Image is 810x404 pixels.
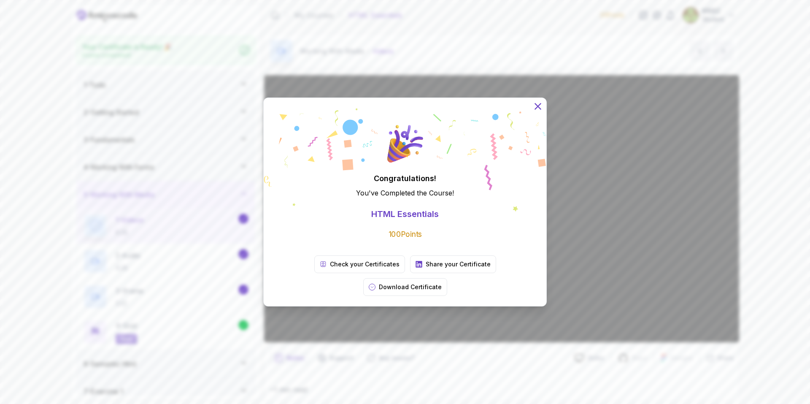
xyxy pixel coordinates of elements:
p: HTML Essentials [371,208,439,220]
p: Check your Certificates [330,260,400,268]
a: Share your Certificate [410,255,496,273]
p: Download Certificate [379,283,442,291]
p: Share your Certificate [426,260,491,268]
p: 100 Points [389,229,422,240]
a: Check your Certificates [314,255,405,273]
button: Download Certificate [363,278,447,296]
